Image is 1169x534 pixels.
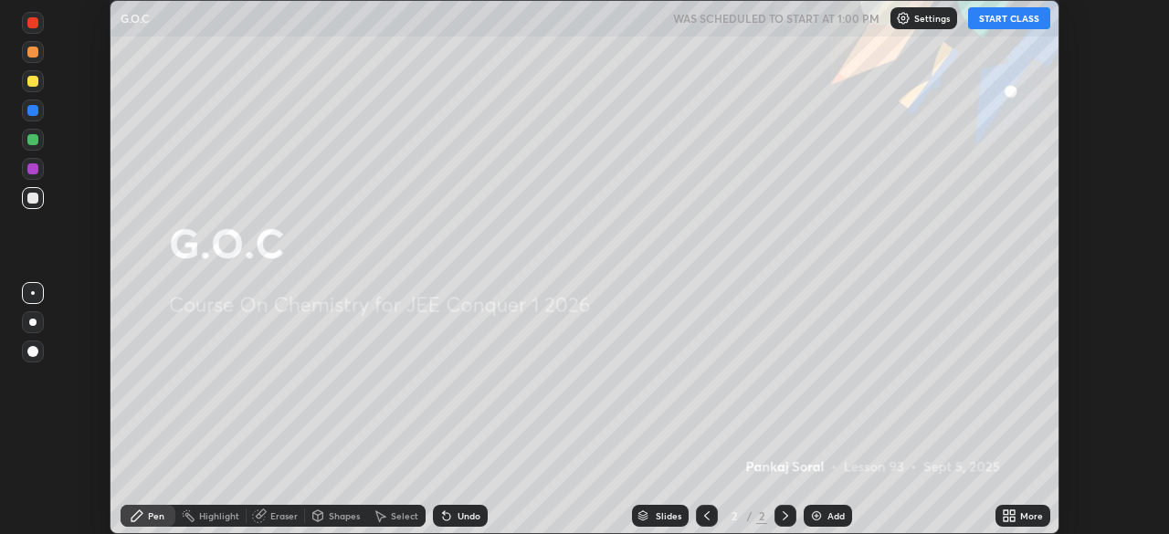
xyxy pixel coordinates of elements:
div: Add [827,511,845,520]
div: / [747,510,753,521]
div: 2 [756,508,767,524]
img: class-settings-icons [896,11,911,26]
img: add-slide-button [809,508,824,523]
div: Eraser [270,511,298,520]
p: Settings [914,14,950,23]
div: Pen [148,511,164,520]
div: Undo [458,511,480,520]
p: G.O.C [121,11,150,26]
div: Shapes [329,511,360,520]
div: Slides [656,511,681,520]
h5: WAS SCHEDULED TO START AT 1:00 PM [673,10,879,26]
div: Highlight [199,511,239,520]
button: START CLASS [968,7,1050,29]
div: More [1020,511,1043,520]
div: Select [391,511,418,520]
div: 2 [725,510,743,521]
